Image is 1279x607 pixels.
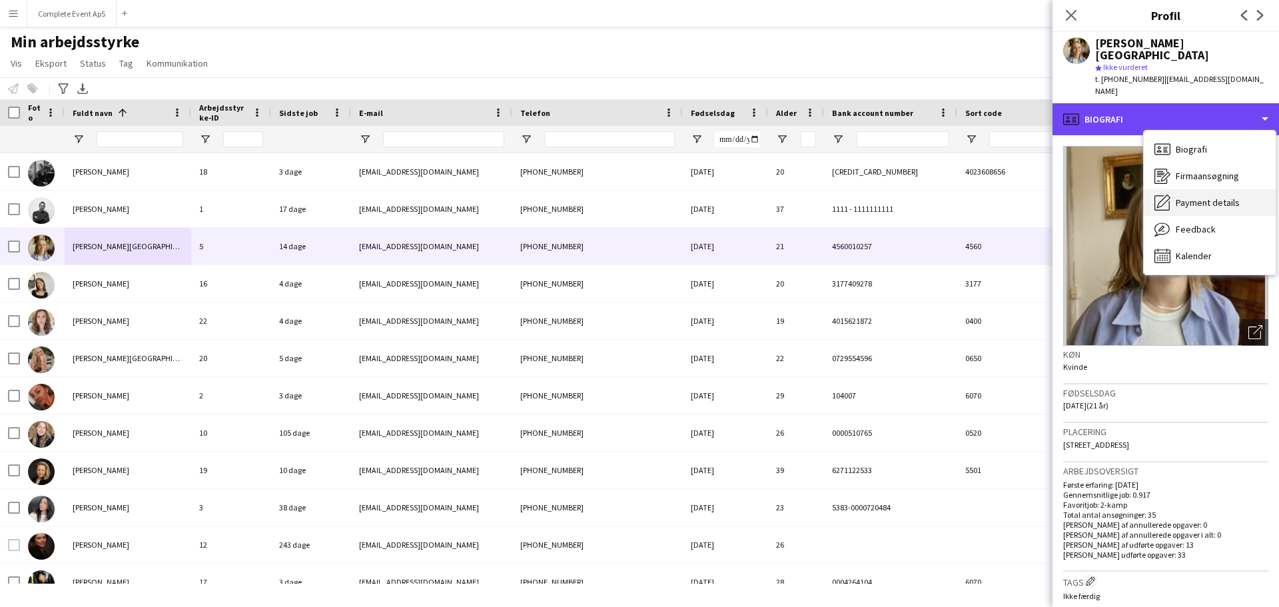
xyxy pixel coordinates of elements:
[5,55,27,72] a: Vis
[1063,574,1268,588] h3: Tags
[1063,465,1268,477] h3: Arbejdsoversigt
[1095,37,1268,61] div: [PERSON_NAME][GEOGRAPHIC_DATA]
[1063,510,1268,520] p: Total antal ansøgninger: 35
[1176,143,1207,155] span: Biografi
[1176,223,1216,235] span: Feedback
[683,228,768,265] div: [DATE]
[271,228,351,265] div: 14 dage
[73,241,203,251] span: [PERSON_NAME][GEOGRAPHIC_DATA]
[520,108,550,118] span: Telefon
[191,452,271,488] div: 19
[1063,530,1268,540] p: [PERSON_NAME] af annullerede opgaver i alt: 0
[28,103,41,123] span: Foto
[683,377,768,414] div: [DATE]
[28,197,55,224] img: Christian Brøckner
[691,133,703,145] button: Åbn Filtermenu
[965,133,977,145] button: Åbn Filtermenu
[1144,163,1276,189] div: Firmaansøgning
[141,55,213,72] a: Kommunikation
[1063,540,1268,550] p: [PERSON_NAME] af udførte opgaver: 13
[965,167,1005,177] span: 4023608656
[512,564,683,600] div: [PHONE_NUMBER]
[73,502,129,512] span: [PERSON_NAME]
[544,131,675,147] input: Telefon Filter Input
[965,241,981,251] span: 4560
[191,489,271,526] div: 3
[512,153,683,190] div: [PHONE_NUMBER]
[1144,136,1276,163] div: Biografi
[271,489,351,526] div: 38 dage
[965,577,981,587] span: 6070
[512,377,683,414] div: [PHONE_NUMBER]
[683,452,768,488] div: [DATE]
[832,577,872,587] span: 0004264104
[768,191,824,227] div: 37
[768,452,824,488] div: 39
[75,55,111,72] a: Status
[768,526,824,563] div: 26
[683,564,768,600] div: [DATE]
[1144,216,1276,243] div: Feedback
[191,414,271,451] div: 10
[73,279,129,289] span: [PERSON_NAME]
[832,108,913,118] span: Bank account number
[512,489,683,526] div: [PHONE_NUMBER]
[683,303,768,339] div: [DATE]
[832,316,872,326] span: 4015621872
[35,57,67,69] span: Eksport
[1103,62,1148,72] span: Ikke vurderet
[512,414,683,451] div: [PHONE_NUMBER]
[683,153,768,190] div: [DATE]
[351,340,512,376] div: [EMAIL_ADDRESS][DOMAIN_NAME]
[683,191,768,227] div: [DATE]
[520,133,532,145] button: Åbn Filtermenu
[965,428,981,438] span: 0520
[147,57,208,69] span: Kommunikation
[683,489,768,526] div: [DATE]
[191,265,271,302] div: 16
[271,303,351,339] div: 4 dage
[73,353,203,363] span: [PERSON_NAME][GEOGRAPHIC_DATA]
[8,539,20,551] input: Rækkevalg er deaktiveret for denne række (umarkeret)
[191,228,271,265] div: 5
[351,564,512,600] div: [EMAIL_ADDRESS][DOMAIN_NAME]
[28,309,55,336] img: Isabella Timm
[271,452,351,488] div: 10 dage
[832,167,918,177] span: [CREDIT_CARD_NUMBER]
[271,153,351,190] div: 3 dage
[683,526,768,563] div: [DATE]
[832,204,893,214] span: 1111 - 1111111111
[359,133,371,145] button: Åbn Filtermenu
[965,353,981,363] span: 0650
[832,241,872,251] span: 4560010257
[512,265,683,302] div: [PHONE_NUMBER]
[73,390,129,400] span: [PERSON_NAME]
[965,465,981,475] span: 5501
[1053,7,1279,24] h3: Profil
[271,564,351,600] div: 3 dage
[1095,74,1264,96] span: | [EMAIL_ADDRESS][DOMAIN_NAME]
[351,265,512,302] div: [EMAIL_ADDRESS][DOMAIN_NAME]
[359,108,383,118] span: E-mail
[97,131,183,147] input: Fuldt navn Filter Input
[512,191,683,227] div: [PHONE_NUMBER]
[1063,500,1268,510] p: Favoritjob: 2-kamp
[271,377,351,414] div: 3 dage
[27,1,117,27] button: Complete Event ApS
[55,81,71,97] app-action-btn: Avancerede filtre
[28,384,55,410] img: Louise Jensen
[768,564,824,600] div: 28
[191,303,271,339] div: 22
[1063,362,1087,372] span: Kvinde
[1063,520,1268,530] p: [PERSON_NAME] af annullerede opgaver: 0
[351,489,512,526] div: [EMAIL_ADDRESS][DOMAIN_NAME]
[351,191,512,227] div: [EMAIL_ADDRESS][DOMAIN_NAME]
[1063,146,1268,346] img: Mandskabs avatar eller foto
[856,131,949,147] input: Bank account number Filter Input
[351,452,512,488] div: [EMAIL_ADDRESS][DOMAIN_NAME]
[1063,591,1268,601] p: Ikke færdig
[683,265,768,302] div: [DATE]
[1053,103,1279,135] div: Biografi
[351,228,512,265] div: [EMAIL_ADDRESS][DOMAIN_NAME]
[73,428,129,438] span: [PERSON_NAME]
